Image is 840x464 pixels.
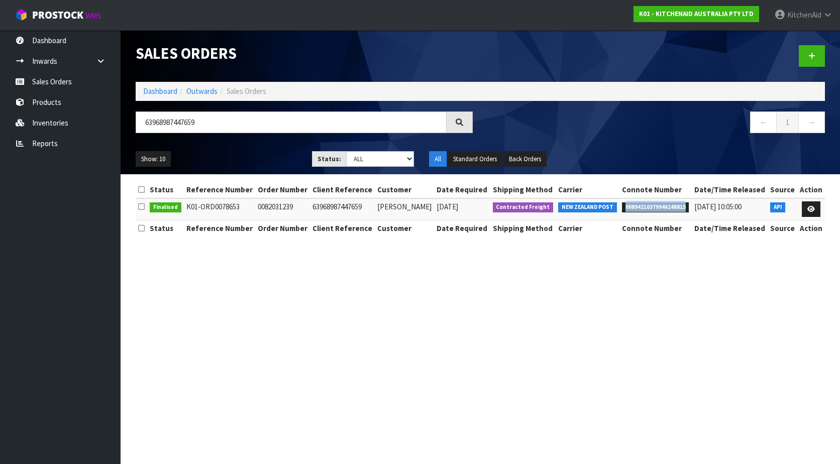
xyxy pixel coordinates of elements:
img: cube-alt.png [15,9,28,21]
span: KitchenAid [787,10,821,20]
th: Source [768,220,797,236]
th: Status [147,182,184,198]
span: 00894210379946248815 [622,202,689,212]
th: Date/Time Released [692,220,768,236]
strong: Status: [318,155,341,163]
th: Status [147,220,184,236]
a: Outwards [186,86,218,96]
th: Reference Number [184,182,255,198]
small: WMS [85,11,101,21]
th: Client Reference [310,182,375,198]
span: NEW ZEALAND POST [558,202,617,212]
th: Source [768,182,797,198]
th: Action [797,220,825,236]
button: Show: 10 [136,151,171,167]
td: [PERSON_NAME] [375,198,434,220]
td: 63968987447659 [310,198,375,220]
button: Back Orders [503,151,547,167]
th: Carrier [556,182,619,198]
th: Carrier [556,220,619,236]
button: Standard Orders [448,151,502,167]
th: Date Required [434,182,490,198]
th: Action [797,182,825,198]
th: Date Required [434,220,490,236]
th: Order Number [255,182,310,198]
th: Customer [375,220,434,236]
a: ← [750,111,777,133]
a: Dashboard [143,86,177,96]
button: All [429,151,447,167]
th: Connote Number [619,220,692,236]
span: Contracted Freight [493,202,554,212]
td: K01-ORD0078653 [184,198,255,220]
th: Shipping Method [490,220,556,236]
span: API [770,202,786,212]
th: Date/Time Released [692,182,768,198]
th: Order Number [255,220,310,236]
input: Search sales orders [136,111,447,133]
a: 1 [776,111,799,133]
strong: K01 - KITCHENAID AUSTRALIA PTY LTD [639,10,754,18]
span: [DATE] 10:05:00 [694,202,742,211]
h1: Sales Orders [136,45,473,62]
span: [DATE] [437,202,458,211]
span: Finalised [150,202,181,212]
span: Sales Orders [227,86,266,96]
th: Shipping Method [490,182,556,198]
span: ProStock [32,9,83,22]
td: 0082031239 [255,198,310,220]
nav: Page navigation [488,111,825,136]
th: Connote Number [619,182,692,198]
th: Reference Number [184,220,255,236]
th: Client Reference [310,220,375,236]
a: → [798,111,825,133]
th: Customer [375,182,434,198]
